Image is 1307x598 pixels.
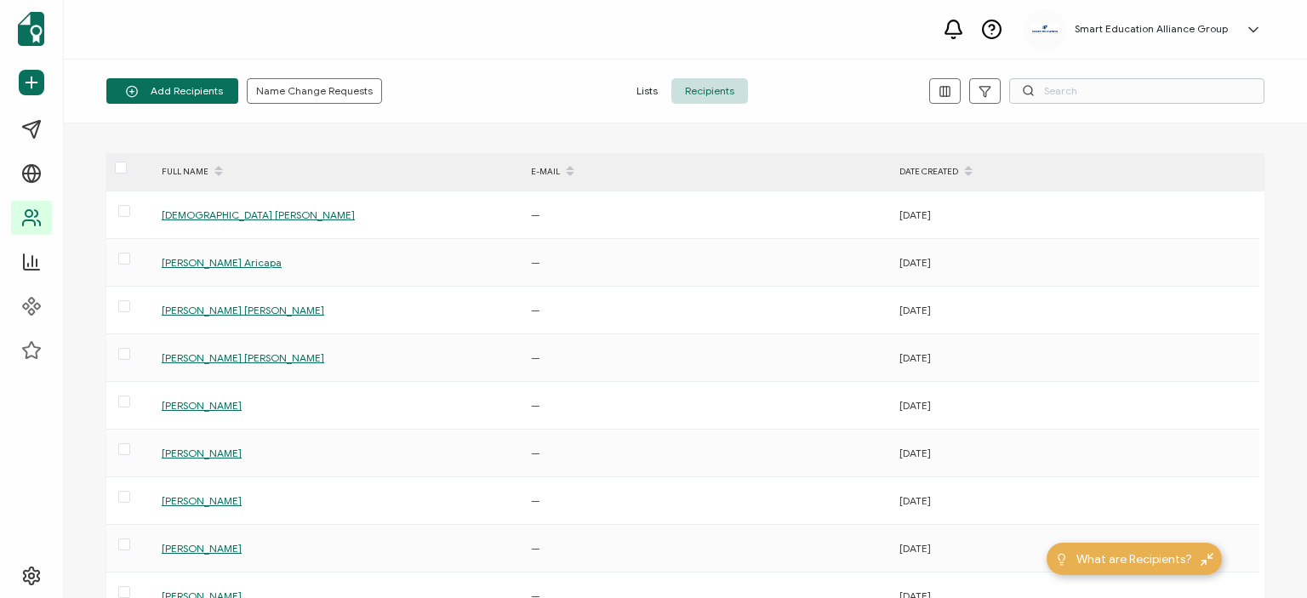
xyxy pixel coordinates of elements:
[899,542,931,555] span: [DATE]
[106,78,238,104] button: Add Recipients
[247,78,382,104] button: Name Change Requests
[531,399,540,412] span: —
[256,86,373,96] span: Name Change Requests
[899,256,931,269] span: [DATE]
[162,494,242,507] span: [PERSON_NAME]
[671,78,748,104] span: Recipients
[891,157,1259,186] div: DATE CREATED
[899,447,931,459] span: [DATE]
[899,494,931,507] span: [DATE]
[162,399,242,412] span: [PERSON_NAME]
[531,256,540,269] span: —
[531,351,540,364] span: —
[1009,78,1264,104] input: Search
[623,78,671,104] span: Lists
[1032,24,1058,35] img: 111c7b32-d500-4ce1-86d1-718dc6ccd280.jpg
[162,256,282,269] span: [PERSON_NAME] Aricapa
[162,304,324,316] span: [PERSON_NAME] [PERSON_NAME]
[531,494,540,507] span: —
[531,447,540,459] span: —
[899,208,931,221] span: [DATE]
[531,208,540,221] span: —
[1076,550,1192,568] span: What are Recipients?
[18,12,44,46] img: sertifier-logomark-colored.svg
[153,157,522,186] div: FULL NAME
[162,208,355,221] span: [DEMOGRAPHIC_DATA] [PERSON_NAME]
[522,157,891,186] div: E-MAIL
[899,304,931,316] span: [DATE]
[162,351,324,364] span: [PERSON_NAME] [PERSON_NAME]
[1201,553,1213,566] img: minimize-icon.svg
[899,351,931,364] span: [DATE]
[162,447,242,459] span: [PERSON_NAME]
[531,542,540,555] span: —
[1075,23,1228,35] h5: Smart Education Alliance Group
[531,304,540,316] span: —
[162,542,242,555] span: [PERSON_NAME]
[1222,516,1307,598] iframe: Chat Widget
[899,399,931,412] span: [DATE]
